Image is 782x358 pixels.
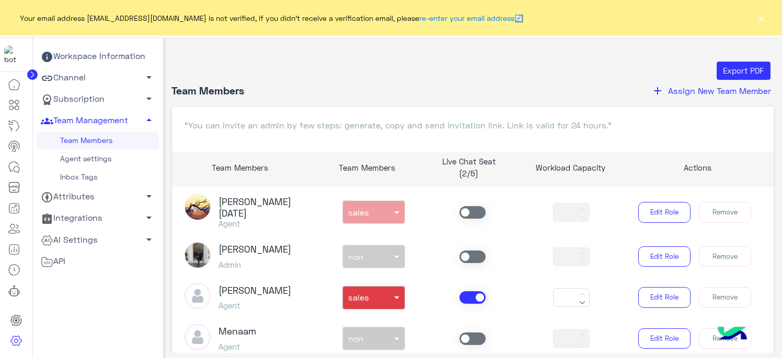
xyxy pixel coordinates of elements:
button: Export PDF [717,62,770,80]
span: arrow_drop_down [143,211,155,224]
button: Edit Role [638,287,691,308]
h4: Team Members [171,84,244,98]
h3: [PERSON_NAME][DATE] [218,196,317,219]
span: arrow_drop_up [143,114,155,126]
h5: Agent [218,342,256,351]
span: arrow_drop_down [143,233,155,246]
a: Channel [37,67,159,89]
p: Team Members [324,162,410,174]
span: Your email address [EMAIL_ADDRESS][DOMAIN_NAME] is not verified, if you didn't receive a verifica... [20,13,523,23]
a: API [37,250,159,272]
i: add [651,85,664,97]
p: Workload Capacity [527,162,613,174]
p: (2/5) [426,168,512,180]
a: Team Management [37,110,159,132]
img: picture [185,242,211,268]
span: arrow_drop_down [143,71,155,83]
a: Integrations [37,208,159,229]
p: Actions [629,162,766,174]
span: Export PDF [723,66,764,75]
button: addAssign New Team Member [648,84,774,98]
span: arrow_drop_down [143,92,155,105]
span: Assign New Team Member [668,86,771,96]
button: Edit Role [638,246,691,267]
a: AI Settings [37,229,159,250]
span: API [41,255,65,268]
a: Attributes [37,186,159,208]
button: × [756,13,766,23]
h3: Menaam [218,326,256,337]
h3: [PERSON_NAME] [218,285,291,296]
a: Team Members [37,132,159,150]
button: Remove [699,328,751,349]
button: Edit Role [638,202,691,223]
h5: Agent [218,219,317,228]
button: Edit Role [638,328,691,349]
a: Subscription [37,89,159,110]
h3: [PERSON_NAME] [218,244,291,255]
a: Agent settings [37,150,159,168]
h5: Admin [218,260,291,269]
img: hulul-logo.png [714,316,751,353]
img: defaultAdmin.png [185,324,211,350]
a: Workspace Information [37,46,159,67]
button: Remove [699,202,751,223]
img: 713415422032625 [4,45,23,64]
span: arrow_drop_down [143,190,155,202]
button: Remove [699,246,751,267]
p: Live Chat Seat [426,156,512,168]
a: re-enter your email address [419,14,514,22]
p: Team Members [172,162,309,174]
a: Inbox Tags [37,168,159,186]
h5: Agent [218,301,291,310]
img: defaultAdmin.png [185,283,211,309]
button: Remove [699,287,751,308]
p: "You can invite an admin by few steps: generate, copy and send Invitation link. Link is valid for... [185,119,762,132]
img: ACg8ocJAd9cmCV_lg36ov6Kt_yM79juuS8Adv9pU2f3caa9IOlWTjQo=s96-c [185,194,211,220]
